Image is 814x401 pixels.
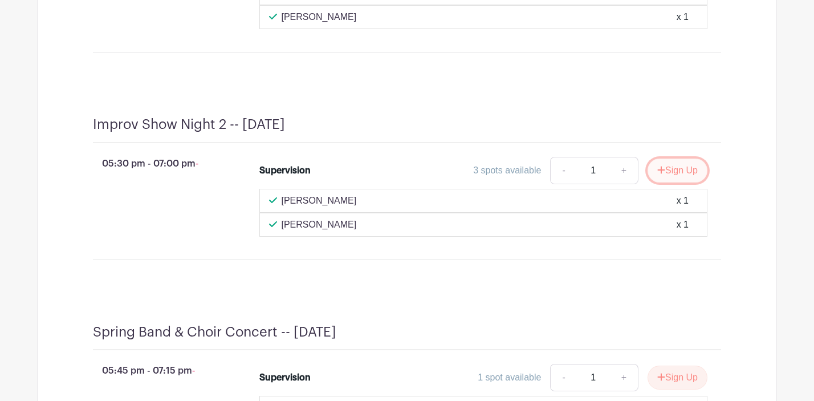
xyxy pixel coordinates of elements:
a: - [550,157,576,184]
h4: Spring Band & Choir Concert -- [DATE] [93,324,336,341]
h4: Improv Show Night 2 -- [DATE] [93,116,285,133]
span: - [196,159,198,168]
span: - [192,366,195,375]
div: x 1 [677,10,689,24]
button: Sign Up [648,366,707,390]
div: 3 spots available [473,164,541,177]
p: [PERSON_NAME] [282,194,357,208]
button: Sign Up [648,159,707,183]
div: x 1 [677,194,689,208]
p: 05:30 pm - 07:00 pm [75,152,241,175]
p: [PERSON_NAME] [282,218,357,232]
a: + [610,364,638,391]
p: [PERSON_NAME] [282,10,357,24]
a: + [610,157,638,184]
div: Supervision [259,164,311,177]
div: x 1 [677,218,689,232]
p: 05:45 pm - 07:15 pm [75,359,241,382]
div: 1 spot available [478,371,541,384]
div: Supervision [259,371,311,384]
a: - [550,364,576,391]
